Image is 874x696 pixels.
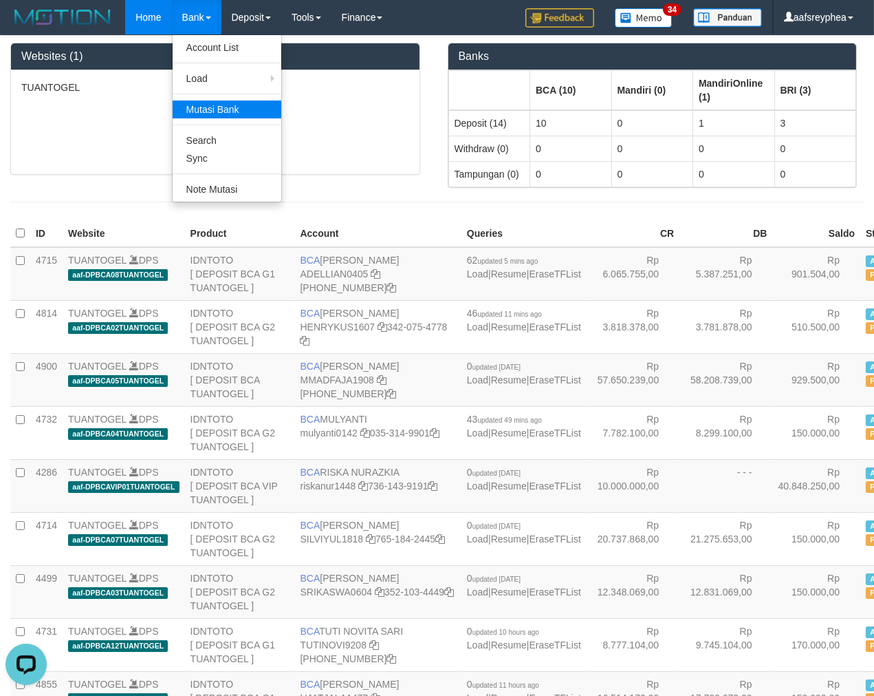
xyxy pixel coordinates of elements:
[587,220,679,247] th: CR
[301,467,320,478] span: BCA
[63,512,185,565] td: DPS
[467,308,581,333] span: | |
[68,255,127,266] a: TUANTOGEL
[68,467,127,478] a: TUANTOGEL
[773,512,861,565] td: Rp 150.000,00
[68,481,179,493] span: aaf-DPBCAVIP01TUANTOGEL
[63,247,185,301] td: DPS
[467,467,581,492] span: | |
[295,353,461,406] td: [PERSON_NAME] [PHONE_NUMBER]
[491,375,527,386] a: Resume
[615,8,673,28] img: Button%20Memo.svg
[301,428,358,439] a: mulyanti0142
[371,268,380,280] a: Copy ADELLIAN0405 to clipboard
[467,573,581,598] span: | |
[611,70,693,110] th: Group: activate to sort column ascending
[529,587,580,598] a: EraseTFList
[68,534,168,546] span: aaf-DPBCA07TUANTOGEL
[185,512,295,565] td: IDNTOTO [ DEPOSIT BCA G2 TUANTOGEL ]
[68,640,168,652] span: aaf-DPBCA12TUANTOGEL
[301,335,310,346] a: Copy 3420754778 to clipboard
[63,300,185,353] td: DPS
[301,573,320,584] span: BCA
[611,161,693,187] td: 0
[587,618,679,671] td: Rp 8.777.104,00
[477,257,538,265] span: updated 5 mins ago
[467,255,538,266] span: 62
[63,565,185,618] td: DPS
[491,268,527,280] a: Resume
[68,361,127,372] a: TUANTOGEL
[529,481,580,492] a: EraseTFList
[366,534,375,545] a: Copy SILVIYUL1818 to clipboard
[679,512,772,565] td: Rp 21.275.653,00
[467,626,581,651] span: | |
[773,459,861,512] td: Rp 40.848.250,00
[295,512,461,565] td: [PERSON_NAME] 765-184-2445
[63,459,185,512] td: DPS
[693,8,762,27] img: panduan.png
[467,321,488,333] a: Load
[295,406,461,459] td: MULYANTI 035-314-9901
[472,576,521,583] span: updated [DATE]
[369,640,379,651] a: Copy TUTINOVI9208 to clipboard
[472,682,539,689] span: updated 11 hours ago
[530,136,612,161] td: 0
[679,406,772,459] td: Rp 8.299.100,00
[444,587,454,598] a: Copy 3521034449 to clipboard
[587,512,679,565] td: Rp 20.737.868,00
[295,220,461,247] th: Account
[63,220,185,247] th: Website
[30,353,63,406] td: 4900
[21,50,409,63] h3: Websites (1)
[467,534,488,545] a: Load
[377,375,386,386] a: Copy MMADFAJA1908 to clipboard
[467,679,539,690] span: 0
[774,110,856,136] td: 3
[387,653,397,664] a: Copy 5665095298 to clipboard
[611,136,693,161] td: 0
[301,268,369,280] a: ADELLIAN0405
[68,428,168,440] span: aaf-DPBCA04TUANTOGEL
[467,587,488,598] a: Load
[529,321,580,333] a: EraseTFList
[185,300,295,353] td: IDNTOTO [ DEPOSIT BCA G2 TUANTOGEL ]
[530,110,612,136] td: 10
[375,587,384,598] a: Copy SRIKASWA0604 to clipboard
[63,406,185,459] td: DPS
[428,481,438,492] a: Copy 7361439191 to clipboard
[21,81,409,94] p: TUANTOGEL
[693,136,775,161] td: 0
[185,565,295,618] td: IDNTOTO [ DEPOSIT BCA G2 TUANTOGEL ]
[301,308,320,319] span: BCA
[467,361,581,386] span: | |
[467,467,521,478] span: 0
[173,70,281,87] a: Load
[30,247,63,301] td: 4715
[63,618,185,671] td: DPS
[679,300,772,353] td: Rp 3.781.878,00
[679,247,772,301] td: Rp 5.387.251,00
[295,459,461,512] td: RISKA NURAZKIA 736-143-9191
[472,363,521,371] span: updated [DATE]
[30,220,63,247] th: ID
[467,428,488,439] a: Load
[301,679,320,690] span: BCA
[301,626,320,637] span: BCA
[525,8,594,28] img: Feedback.jpg
[435,534,445,545] a: Copy 7651842445 to clipboard
[173,101,281,118] a: Mutasi Bank
[448,70,530,110] th: Group: activate to sort column ascending
[587,247,679,301] td: Rp 6.065.755,00
[491,481,527,492] a: Resume
[68,679,127,690] a: TUANTOGEL
[430,428,439,439] a: Copy 0353149901 to clipboard
[472,470,521,477] span: updated [DATE]
[68,520,127,531] a: TUANTOGEL
[448,136,530,161] td: Withdraw (0)
[68,322,168,334] span: aaf-DPBCA02TUANTOGEL
[773,618,861,671] td: Rp 170.000,00
[467,308,542,319] span: 46
[774,136,856,161] td: 0
[387,388,397,399] a: Copy 4062282031 to clipboard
